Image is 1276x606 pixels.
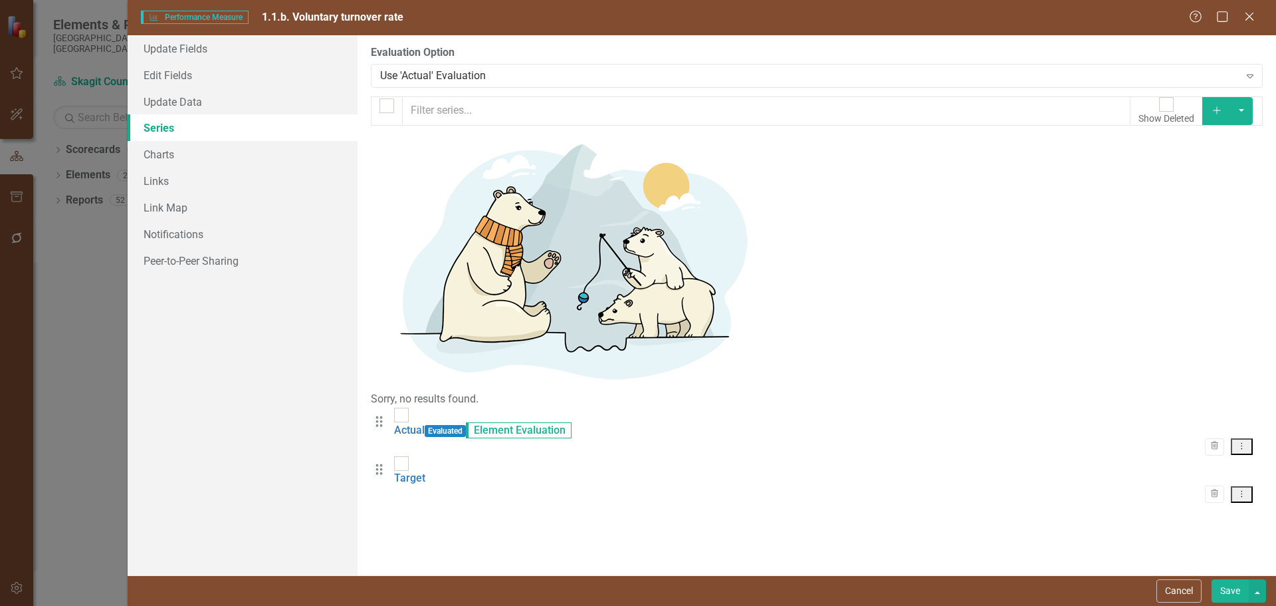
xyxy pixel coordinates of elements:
img: No results found [371,126,770,392]
a: Charts [128,141,358,168]
input: Filter series... [402,96,1131,126]
div: Use 'Actual' Evaluation [380,68,1239,83]
a: Series [128,114,358,141]
div: Sorry, no results found. [371,392,1263,407]
span: 1.1.b. Voluntary turnover rate [262,11,403,23]
a: Links [128,168,358,194]
a: Actual [394,424,425,436]
button: Cancel [1156,579,1202,603]
span: Evaluated [425,425,466,437]
button: Save [1212,579,1249,603]
span: Performance Measure [141,11,249,24]
label: Evaluation Option [371,45,1263,61]
a: Target [394,472,425,484]
a: Notifications [128,221,358,247]
span: Element Evaluation [466,422,572,438]
a: Link Map [128,194,358,221]
a: Edit Fields [128,62,358,88]
div: Show Deleted [1138,112,1194,125]
a: Peer-to-Peer Sharing [128,247,358,274]
a: Update Data [128,88,358,115]
a: Update Fields [128,35,358,62]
